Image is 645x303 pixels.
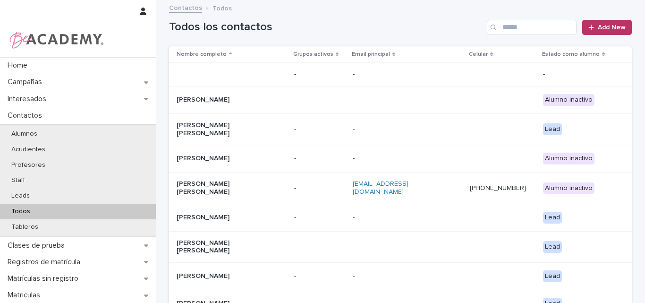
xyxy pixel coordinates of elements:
p: - [294,155,345,163]
p: Alumnos [4,130,45,138]
p: [PERSON_NAME] [177,272,271,280]
p: Grupos activos [293,49,333,60]
p: Nombre completo [177,49,227,60]
p: Estado como alumno [542,49,600,60]
tr: [PERSON_NAME]-- Alumno inactivo [169,145,632,173]
p: - [294,96,345,104]
p: [PERSON_NAME] [177,214,271,222]
p: - [543,70,617,78]
p: - [353,96,447,104]
tr: -- - [169,63,632,87]
a: [PHONE_NUMBER] [470,185,526,191]
p: Email principal [352,49,390,60]
tr: [PERSON_NAME]-- Lead [169,204,632,231]
p: - [353,214,447,222]
p: Contactos [4,111,50,120]
h1: Todos los contactos [169,20,483,34]
div: Alumno inactivo [543,182,594,194]
p: [PERSON_NAME] [177,96,271,104]
tr: [PERSON_NAME] [PERSON_NAME]-- Lead [169,231,632,263]
p: - [294,272,345,280]
div: Lead [543,270,562,282]
p: - [294,125,345,133]
input: Search [487,20,577,35]
p: Interesados [4,95,54,104]
div: Lead [543,212,562,224]
div: Alumno inactivo [543,153,594,164]
p: - [353,155,447,163]
p: Tableros [4,223,46,231]
p: Matriculas [4,291,48,300]
p: Acudientes [4,146,53,154]
p: - [353,70,447,78]
p: Campañas [4,78,50,87]
p: - [353,272,447,280]
a: Contactos [169,2,202,13]
p: [PERSON_NAME] [PERSON_NAME] [177,239,271,255]
p: [PERSON_NAME] [PERSON_NAME] [177,180,271,196]
p: [PERSON_NAME] [PERSON_NAME] [177,121,271,138]
p: Matrículas sin registro [4,274,86,283]
p: Todos [4,208,38,216]
p: [PERSON_NAME] [177,155,271,163]
p: Registros de matrícula [4,258,88,267]
p: - [294,243,345,251]
p: Home [4,61,35,70]
tr: [PERSON_NAME]-- Alumno inactivo [169,86,632,113]
div: Lead [543,241,562,253]
a: Add New [582,20,632,35]
tr: [PERSON_NAME] [PERSON_NAME]-- Lead [169,113,632,145]
p: - [353,243,447,251]
img: WPrjXfSUmiLcdUfaYY4Q [8,31,104,50]
p: Staff [4,176,33,184]
div: Lead [543,123,562,135]
tr: [PERSON_NAME] [PERSON_NAME]-[EMAIL_ADDRESS][DOMAIN_NAME][PHONE_NUMBER] Alumno inactivo [169,173,632,204]
p: - [294,70,345,78]
p: - [294,214,345,222]
p: Todos [212,2,232,13]
p: Leads [4,192,37,200]
p: - [294,184,345,192]
span: Add New [598,24,626,31]
div: Alumno inactivo [543,94,594,106]
a: [EMAIL_ADDRESS][DOMAIN_NAME] [353,181,408,195]
p: Profesores [4,161,53,169]
p: - [353,125,447,133]
p: Celular [469,49,488,60]
tr: [PERSON_NAME]-- Lead [169,263,632,290]
p: Clases de prueba [4,241,72,250]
